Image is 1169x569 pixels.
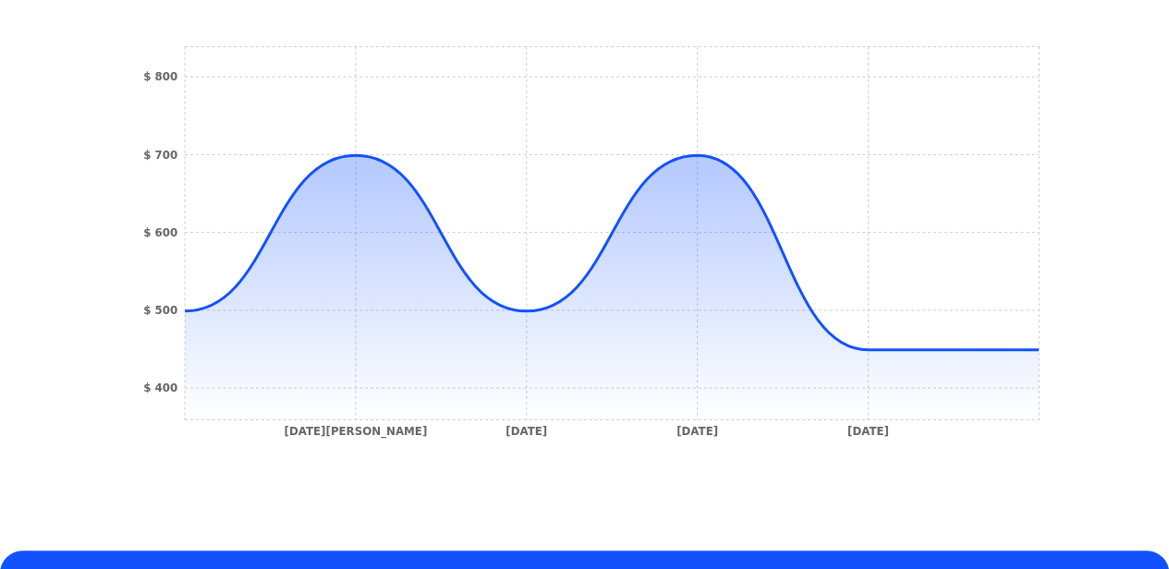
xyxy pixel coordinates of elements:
tspan: $ 600 [143,226,177,239]
tspan: $ 800 [143,70,177,83]
tspan: [DATE] [676,424,718,437]
tspan: [DATE][PERSON_NAME] [284,424,427,438]
tspan: $ 700 [143,148,177,161]
tspan: [DATE] [847,424,889,437]
tspan: $ 500 [143,304,177,317]
tspan: [DATE] [505,424,547,437]
tspan: $ 400 [143,381,177,394]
